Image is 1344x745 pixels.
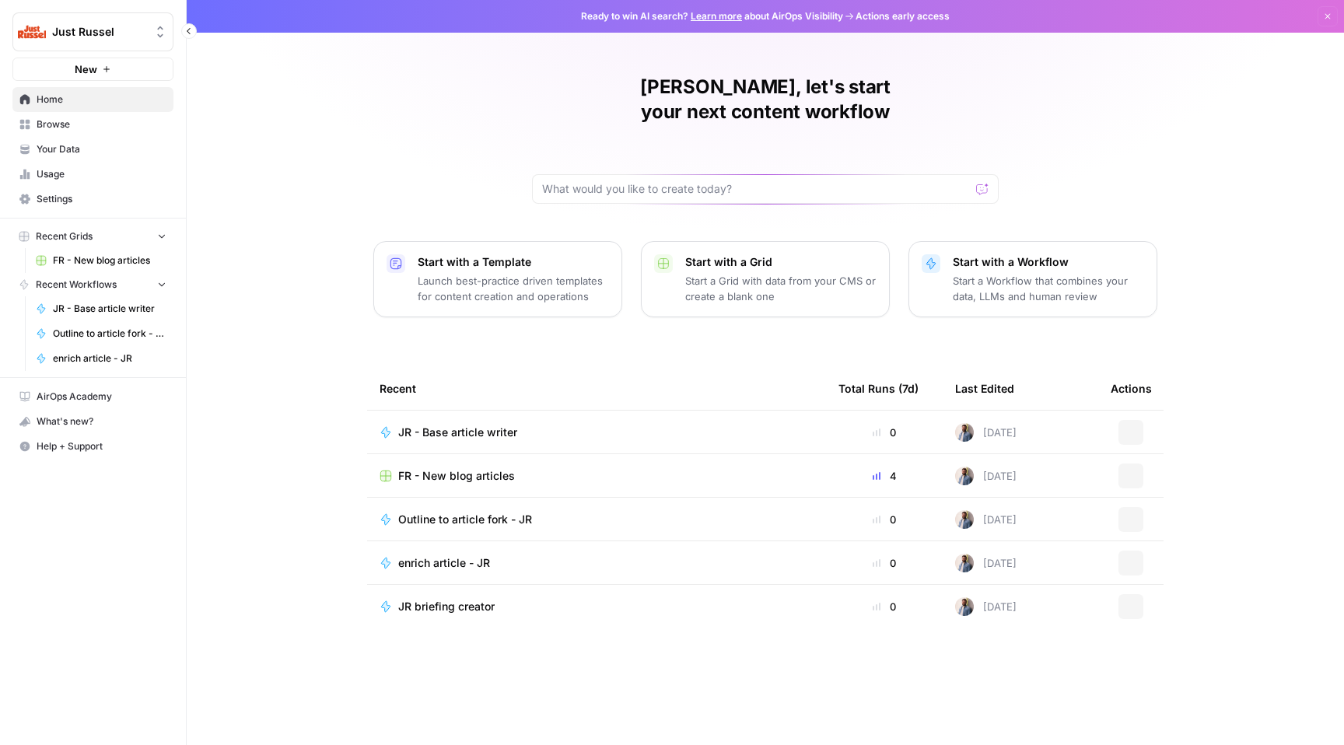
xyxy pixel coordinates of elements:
span: Ready to win AI search? about AirOps Visibility [581,9,843,23]
div: [DATE] [955,510,1017,529]
span: Settings [37,192,166,206]
span: Recent Grids [36,229,93,243]
p: Start with a Template [418,254,609,270]
a: Outline to article fork - JR [29,321,173,346]
a: enrich article - JR [29,346,173,371]
div: 0 [838,555,930,571]
div: What's new? [13,410,173,433]
span: enrich article - JR [398,555,490,571]
button: Start with a TemplateLaunch best-practice driven templates for content creation and operations [373,241,622,317]
a: FR - New blog articles [380,468,814,484]
span: New [75,61,97,77]
div: 0 [838,512,930,527]
a: AirOps Academy [12,384,173,409]
div: Recent [380,367,814,410]
p: Start a Workflow that combines your data, LLMs and human review [953,273,1144,304]
span: JR - Base article writer [53,302,166,316]
img: 542af2wjek5zirkck3dd1n2hljhm [955,510,974,529]
img: 542af2wjek5zirkck3dd1n2hljhm [955,597,974,616]
a: Learn more [691,10,742,22]
p: Start a Grid with data from your CMS or create a blank one [685,273,877,304]
span: Browse [37,117,166,131]
button: Recent Workflows [12,273,173,296]
a: FR - New blog articles [29,248,173,273]
span: Just Russel [52,24,146,40]
div: [DATE] [955,467,1017,485]
button: What's new? [12,409,173,434]
img: 542af2wjek5zirkck3dd1n2hljhm [955,554,974,572]
span: enrich article - JR [53,352,166,366]
img: 542af2wjek5zirkck3dd1n2hljhm [955,423,974,442]
span: Your Data [37,142,166,156]
span: Outline to article fork - JR [398,512,532,527]
div: Actions [1111,367,1152,410]
a: JR - Base article writer [29,296,173,321]
div: 0 [838,599,930,614]
span: Usage [37,167,166,181]
span: Help + Support [37,439,166,453]
span: JR - Base article writer [398,425,517,440]
div: 4 [838,468,930,484]
a: Outline to article fork - JR [380,512,814,527]
span: JR briefing creator [398,599,495,614]
span: AirOps Academy [37,390,166,404]
span: FR - New blog articles [398,468,515,484]
a: JR briefing creator [380,599,814,614]
input: What would you like to create today? [542,181,970,197]
a: Usage [12,162,173,187]
span: Recent Workflows [36,278,117,292]
span: Home [37,93,166,107]
a: Your Data [12,137,173,162]
button: Start with a WorkflowStart a Workflow that combines your data, LLMs and human review [908,241,1157,317]
button: Recent Grids [12,225,173,248]
div: Total Runs (7d) [838,367,919,410]
button: New [12,58,173,81]
h1: [PERSON_NAME], let's start your next content workflow [532,75,999,124]
img: Just Russel Logo [18,18,46,46]
span: FR - New blog articles [53,254,166,268]
span: Actions early access [856,9,950,23]
a: Home [12,87,173,112]
div: [DATE] [955,554,1017,572]
a: enrich article - JR [380,555,814,571]
p: Start with a Grid [685,254,877,270]
p: Start with a Workflow [953,254,1144,270]
span: Outline to article fork - JR [53,327,166,341]
div: [DATE] [955,597,1017,616]
button: Help + Support [12,434,173,459]
a: Settings [12,187,173,212]
button: Start with a GridStart a Grid with data from your CMS or create a blank one [641,241,890,317]
a: JR - Base article writer [380,425,814,440]
button: Workspace: Just Russel [12,12,173,51]
p: Launch best-practice driven templates for content creation and operations [418,273,609,304]
div: Last Edited [955,367,1014,410]
a: Browse [12,112,173,137]
div: 0 [838,425,930,440]
img: 542af2wjek5zirkck3dd1n2hljhm [955,467,974,485]
div: [DATE] [955,423,1017,442]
